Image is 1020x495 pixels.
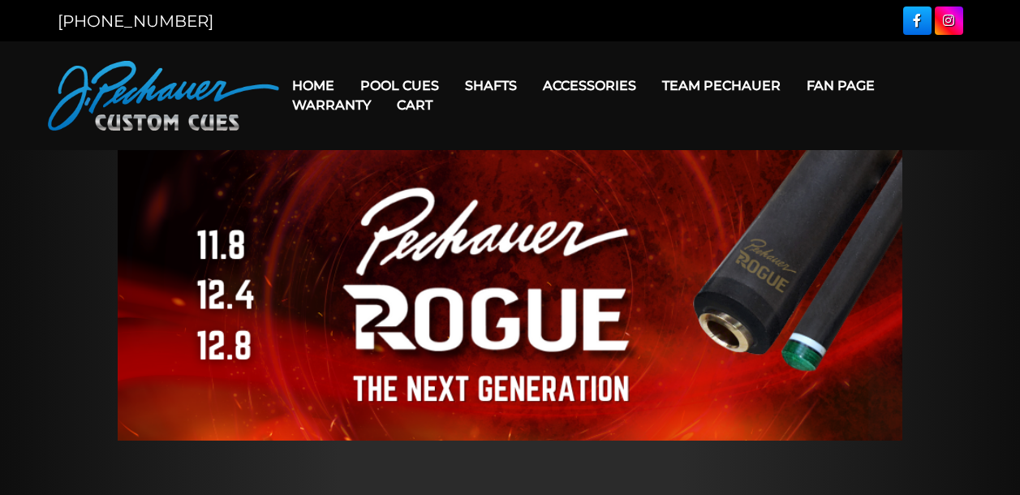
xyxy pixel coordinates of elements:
[347,65,452,106] a: Pool Cues
[794,65,888,106] a: Fan Page
[649,65,794,106] a: Team Pechauer
[279,84,384,126] a: Warranty
[452,65,530,106] a: Shafts
[279,65,347,106] a: Home
[58,11,213,31] a: [PHONE_NUMBER]
[48,61,279,131] img: Pechauer Custom Cues
[530,65,649,106] a: Accessories
[384,84,445,126] a: Cart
